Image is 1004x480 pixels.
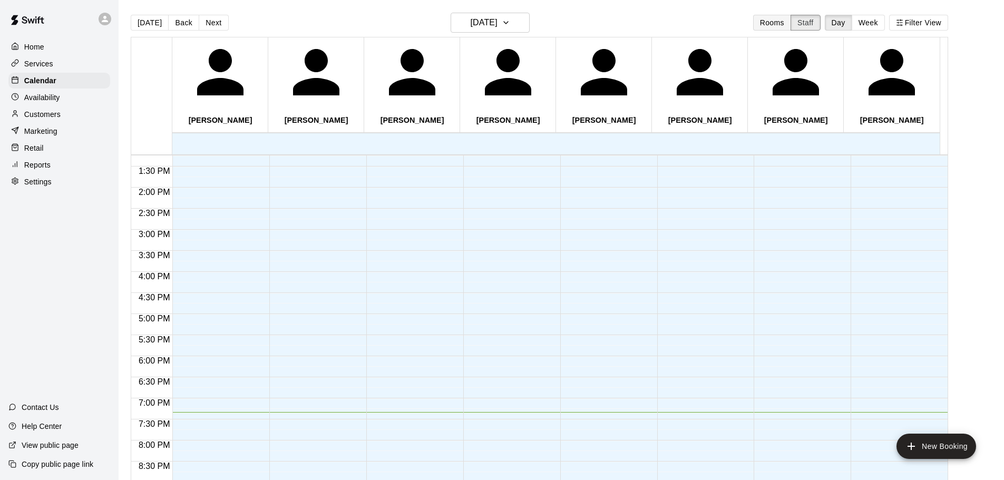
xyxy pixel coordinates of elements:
a: Retail [8,140,110,156]
a: Customers [8,106,110,122]
p: [PERSON_NAME] [270,116,363,124]
p: [PERSON_NAME] [366,116,459,124]
p: Retail [24,143,44,153]
span: 4:30 PM [136,293,173,302]
button: Back [168,15,199,31]
p: [PERSON_NAME] [174,116,267,124]
p: Settings [24,177,52,187]
p: Help Center [22,421,62,432]
button: Week [852,15,885,31]
a: Services [8,56,110,72]
p: Home [24,42,44,52]
button: Day [825,15,852,31]
a: Settings [8,174,110,190]
a: Reports [8,157,110,173]
a: Home [8,39,110,55]
button: Rooms [753,15,791,31]
a: Calendar [8,73,110,89]
span: 5:00 PM [136,314,173,323]
span: 6:30 PM [136,377,173,386]
button: Filter View [889,15,948,31]
p: Availability [24,92,60,103]
span: 6:00 PM [136,356,173,365]
button: [DATE] [131,15,169,31]
a: Availability [8,90,110,105]
p: Contact Us [22,402,59,413]
p: [PERSON_NAME] [462,116,554,124]
span: 5:30 PM [136,335,173,344]
span: 3:30 PM [136,251,173,260]
p: Copy public page link [22,459,93,469]
p: View public page [22,440,79,450]
h6: [DATE] [471,15,498,30]
a: Marketing [8,123,110,139]
span: 7:30 PM [136,419,173,428]
p: [PERSON_NAME] [654,116,746,124]
button: [DATE] [451,13,530,33]
p: Reports [24,160,51,170]
span: 7:00 PM [136,398,173,407]
p: [PERSON_NAME] [749,116,842,124]
span: 2:30 PM [136,209,173,218]
button: Staff [791,15,821,31]
button: Next [199,15,228,31]
span: 4:00 PM [136,272,173,281]
p: Services [24,58,53,69]
span: 8:00 PM [136,440,173,449]
p: [PERSON_NAME] [558,116,650,124]
span: 1:30 PM [136,166,173,175]
p: Calendar [24,75,56,86]
p: Marketing [24,126,57,136]
span: 2:00 PM [136,188,173,197]
span: 8:30 PM [136,462,173,471]
button: add [896,434,976,459]
p: [PERSON_NAME] [845,116,938,124]
span: 3:00 PM [136,230,173,239]
p: Customers [24,109,61,120]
